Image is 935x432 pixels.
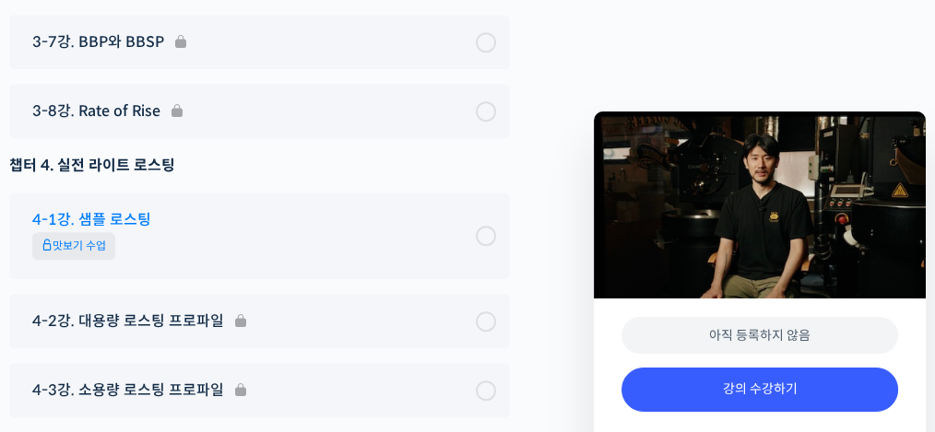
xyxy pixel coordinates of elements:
span: 설정 [285,307,307,321]
div: 아직 등록하지 않음 [621,317,898,355]
span: 4-1강. 샘플 로스팅 [32,207,151,232]
a: 홈 [6,279,122,325]
span: 홈 [58,307,69,321]
div: 챕터 4. 실전 라이트 로스팅 [9,153,510,178]
span: 맛보기 수업 [32,232,115,260]
a: 강의 수강하기 [621,368,898,412]
a: 설정 [238,279,354,325]
a: 대화 [122,279,238,325]
span: 대화 [169,308,191,322]
a: 4-1강. 샘플 로스팅 맛보기 수업 [23,207,496,264]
